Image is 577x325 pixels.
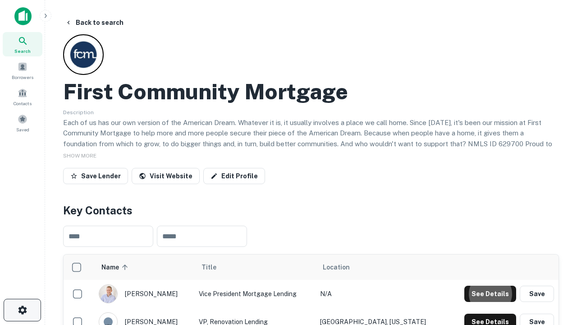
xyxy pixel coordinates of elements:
[532,224,577,267] iframe: Chat Widget
[464,286,516,302] button: See Details
[101,262,131,273] span: Name
[99,285,117,303] img: 1520878720083
[63,79,348,105] h2: First Community Mortgage
[3,58,42,83] a: Borrowers
[132,168,200,184] a: Visit Website
[3,111,42,135] a: Saved
[201,262,228,273] span: Title
[16,126,29,133] span: Saved
[323,262,350,273] span: Location
[63,168,128,184] button: Save Lender
[99,284,190,303] div: [PERSON_NAME]
[14,47,31,55] span: Search
[63,202,559,218] h4: Key Contacts
[63,153,96,159] span: SHOW MORE
[14,100,32,107] span: Contacts
[3,84,42,109] a: Contacts
[316,255,446,280] th: Location
[14,7,32,25] img: capitalize-icon.png
[63,109,94,116] span: Description
[203,168,265,184] a: Edit Profile
[63,117,559,160] p: Each of us has our own version of the American Dream. Whatever it is, it usually involves a place...
[94,255,194,280] th: Name
[316,280,446,308] td: N/A
[194,280,316,308] td: Vice President Mortgage Lending
[194,255,316,280] th: Title
[61,14,127,31] button: Back to search
[520,286,554,302] button: Save
[12,74,33,81] span: Borrowers
[3,32,42,56] a: Search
